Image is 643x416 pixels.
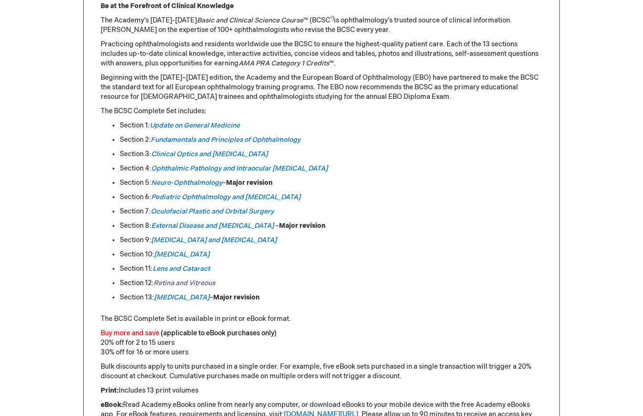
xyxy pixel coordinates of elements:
a: [MEDICAL_DATA] and [MEDICAL_DATA] [151,236,277,244]
a: Ophthalmic Pathology and Intraocular [MEDICAL_DATA] [151,164,328,172]
a: [MEDICAL_DATA] [154,250,209,258]
a: [MEDICAL_DATA] [154,293,209,301]
li: Section 9: [120,235,542,245]
p: Beginning with the [DATE]–[DATE] edition, the Academy and the European Board of Ophthalmology (EB... [101,73,542,102]
strong: Be at the Forefront of Clinical Knowledge [101,2,234,10]
a: External Disease and [MEDICAL_DATA] [151,222,274,230]
a: Clinical Optics and [MEDICAL_DATA] [151,150,268,158]
strong: eBook: [101,401,123,409]
li: Section 10: [120,250,542,259]
strong: Major revision [279,222,325,230]
sup: ®) [330,16,334,21]
font: Buy more and save [101,329,159,337]
a: Oculofacial Plastic and Orbital Surgery [151,207,274,215]
a: Lens and Cataract [153,265,210,273]
strong: Print: [101,386,119,395]
p: 20% off for 2 to 15 users 30% off for 16 or more users [101,329,542,357]
li: Section 2: [120,135,542,145]
a: Update on General Medicine [150,121,240,129]
strong: Major revision [226,179,272,187]
a: Fundamentals and Principles of Ophthalmology [151,136,301,144]
li: Section 6: [120,192,542,202]
em: Basic and Clinical Science Course [197,16,303,24]
p: The BCSC Complete Set is available in print or eBook format. [101,314,542,324]
a: Retina and Vitreous [154,279,215,287]
p: Includes 13 print volumes [101,386,542,395]
p: Practicing ophthalmologists and residents worldwide use the BCSC to ensure the highest-quality pa... [101,40,542,68]
p: The Academy’s [DATE]-[DATE] ™ (BCSC is ophthalmology’s trusted source of clinical information. [P... [101,16,542,35]
li: Section 4: [120,164,542,173]
p: The BCSC Complete Set includes: [101,107,542,116]
li: Section 11: [120,264,542,274]
li: Section 8: – [120,221,542,231]
a: Pediatric Ophthalmology and [MEDICAL_DATA] [151,193,301,201]
li: Section 13: – [120,293,542,302]
a: Neuro-Ophthalmology [151,179,222,187]
font: (applicable to eBook purchases only) [161,329,277,337]
strong: Major revision [213,293,259,301]
li: Section 1: [120,121,542,130]
li: Section 12: [120,278,542,288]
li: Section 5: – [120,178,542,188]
li: Section 3: [120,149,542,159]
p: Bulk discounts apply to units purchased in a single order. For example, five eBook sets purchased... [101,362,542,381]
em: AMA PRA Category 1 Credits [239,59,329,67]
li: Section 7: [120,207,542,216]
